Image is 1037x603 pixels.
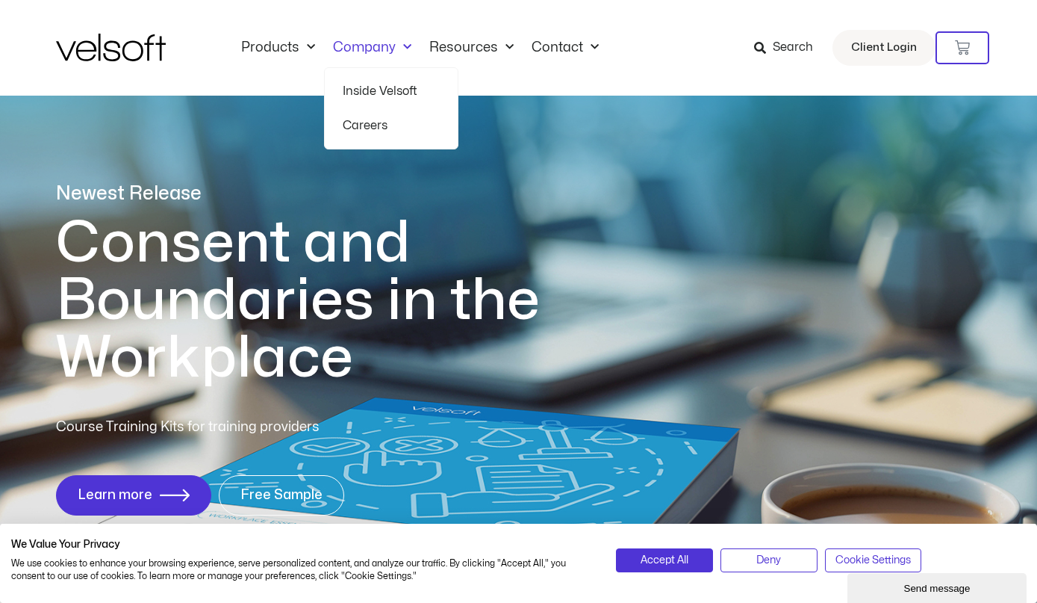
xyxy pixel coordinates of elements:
a: Free Sample [219,475,344,516]
img: Velsoft Training Materials [56,34,166,61]
a: CompanyMenu Toggle [324,40,420,56]
button: Accept all cookies [616,548,713,572]
iframe: chat widget [847,570,1030,603]
a: ResourcesMenu Toggle [420,40,523,56]
span: Cookie Settings [835,552,911,569]
span: Learn more [78,488,152,503]
span: Free Sample [240,488,323,503]
a: Careers [343,108,440,143]
nav: Menu [232,40,608,56]
h2: We Value Your Privacy [11,538,594,551]
button: Deny all cookies [720,548,818,572]
h1: Consent and Boundaries in the Workplace [56,214,601,387]
button: Adjust cookie preferences [825,548,922,572]
a: Inside Velsoft [343,74,440,108]
span: Client Login [851,38,917,58]
a: Client Login [832,30,935,66]
a: Search [754,35,823,61]
span: Accept All [641,552,688,569]
a: ContactMenu Toggle [523,40,608,56]
p: Course Training Kits for training providers [56,417,428,438]
span: Search [773,38,813,58]
p: Newest Release [56,181,601,207]
a: ProductsMenu Toggle [232,40,324,56]
p: We use cookies to enhance your browsing experience, serve personalized content, and analyze our t... [11,557,594,583]
a: Learn more [56,475,211,516]
span: Deny [756,552,781,569]
ul: CompanyMenu Toggle [324,67,458,149]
